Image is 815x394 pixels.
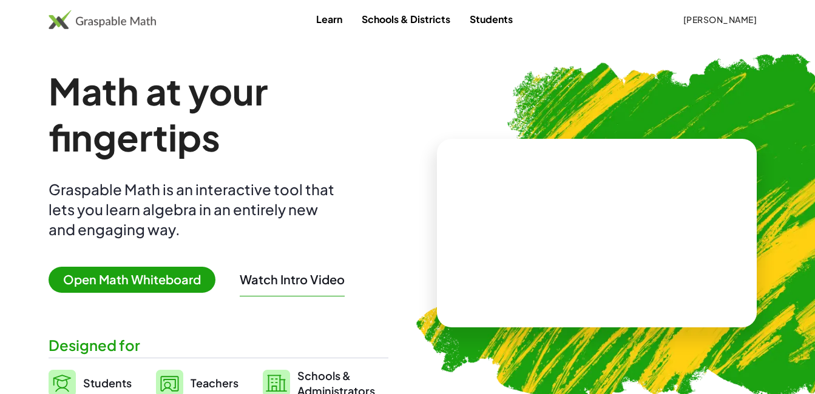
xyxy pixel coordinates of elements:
span: Open Math Whiteboard [49,267,215,293]
span: [PERSON_NAME] [683,14,757,25]
span: Teachers [191,376,238,390]
a: Schools & Districts [352,8,460,30]
h1: Math at your fingertips [49,68,388,160]
a: Open Math Whiteboard [49,274,225,287]
button: [PERSON_NAME] [673,8,766,30]
div: Designed for [49,335,388,355]
a: Learn [306,8,352,30]
div: Graspable Math is an interactive tool that lets you learn algebra in an entirely new and engaging... [49,179,340,239]
video: What is this? This is dynamic math notation. Dynamic math notation plays a central role in how Gr... [506,187,688,278]
button: Watch Intro Video [240,272,345,287]
span: Students [83,376,132,390]
a: Students [460,8,522,30]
